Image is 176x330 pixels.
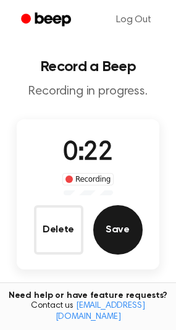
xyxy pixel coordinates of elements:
[34,205,83,255] button: Delete Audio Record
[10,84,166,99] p: Recording in progress.
[12,8,82,32] a: Beep
[10,59,166,74] h1: Record a Beep
[62,173,114,185] div: Recording
[63,140,112,166] span: 0:22
[7,301,169,323] span: Contact us
[104,5,164,35] a: Log Out
[93,205,143,255] button: Save Audio Record
[56,302,145,321] a: [EMAIL_ADDRESS][DOMAIN_NAME]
